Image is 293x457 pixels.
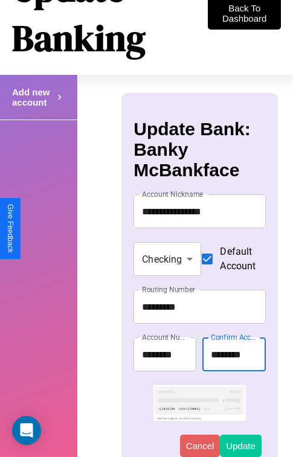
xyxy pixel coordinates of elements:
[180,435,221,457] button: Cancel
[12,416,41,445] div: Open Intercom Messenger
[220,435,261,457] button: Update
[134,242,201,276] div: Checking
[134,119,265,181] h3: Update Bank: Banky McBankface
[211,332,259,342] label: Confirm Account Number
[220,244,256,273] span: Default Account
[12,87,54,107] h4: Add new account
[142,284,195,295] label: Routing Number
[153,385,246,420] img: check
[142,189,204,199] label: Account Nickname
[6,204,14,253] div: Give Feedback
[142,332,190,342] label: Account Number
